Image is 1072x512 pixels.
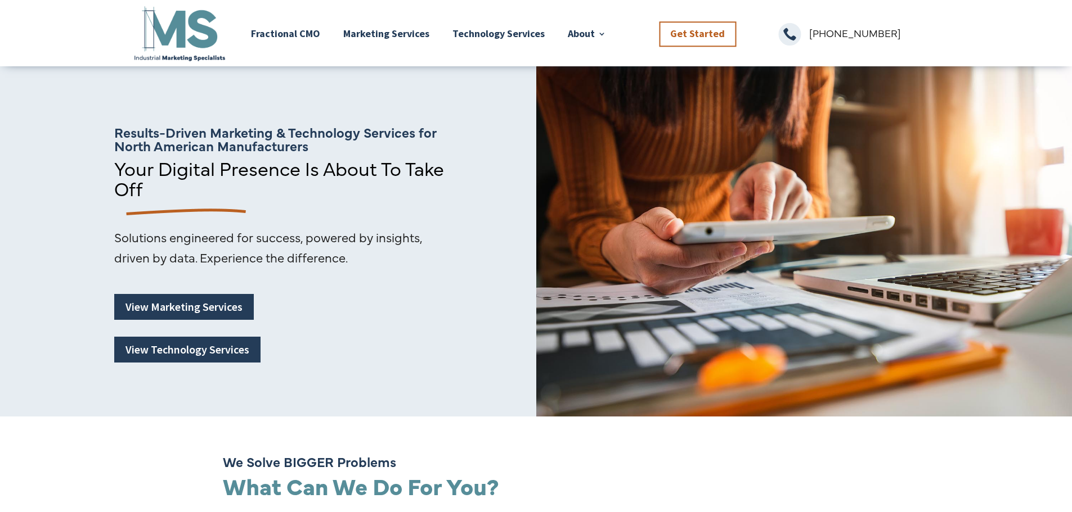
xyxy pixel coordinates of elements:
[568,4,606,63] a: About
[809,23,940,43] p: [PHONE_NUMBER]
[659,21,736,47] a: Get Started
[223,455,836,474] h5: We Solve BIGGER Problems
[114,337,261,363] a: View Technology Services
[251,4,320,63] a: Fractional CMO
[223,474,836,502] h2: What Can We Do For You?
[114,198,250,227] img: underline
[778,23,801,46] span: 
[114,125,463,158] h5: Results-Driven Marketing & Technology Services for North American Manufacturers
[114,294,254,320] a: View Marketing Services
[343,4,429,63] a: Marketing Services
[114,158,463,198] p: Your Digital Presence Is About To Take Off
[452,4,545,63] a: Technology Services
[114,227,457,268] p: Solutions engineered for success, powered by insights, driven by data. Experience the difference.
